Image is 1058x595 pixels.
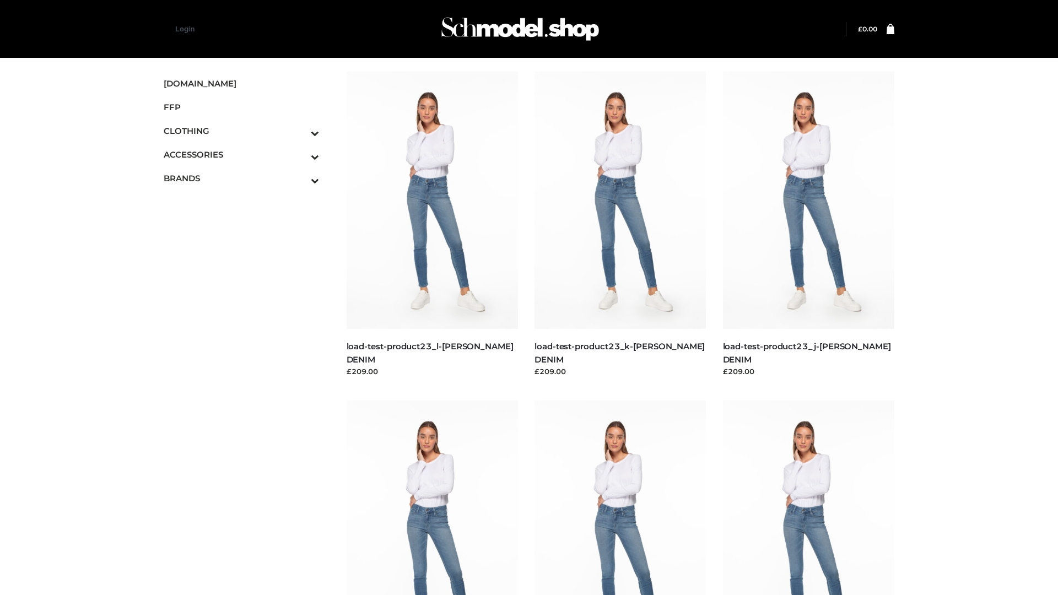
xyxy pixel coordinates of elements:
span: £ [858,25,862,33]
a: £0.00 [858,25,877,33]
img: Schmodel Admin 964 [438,7,603,51]
a: [DOMAIN_NAME] [164,72,319,95]
button: Toggle Submenu [280,143,319,166]
a: Login [175,25,195,33]
a: FFP [164,95,319,119]
span: ACCESSORIES [164,148,319,161]
a: CLOTHINGToggle Submenu [164,119,319,143]
a: load-test-product23_k-[PERSON_NAME] DENIM [535,341,705,364]
div: £209.00 [723,366,895,377]
span: CLOTHING [164,125,319,137]
a: ACCESSORIESToggle Submenu [164,143,319,166]
div: £209.00 [347,366,519,377]
span: [DOMAIN_NAME] [164,77,319,90]
button: Toggle Submenu [280,119,319,143]
a: BRANDSToggle Submenu [164,166,319,190]
bdi: 0.00 [858,25,877,33]
button: Toggle Submenu [280,166,319,190]
div: £209.00 [535,366,706,377]
a: load-test-product23_l-[PERSON_NAME] DENIM [347,341,514,364]
span: FFP [164,101,319,113]
span: BRANDS [164,172,319,185]
a: load-test-product23_j-[PERSON_NAME] DENIM [723,341,891,364]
